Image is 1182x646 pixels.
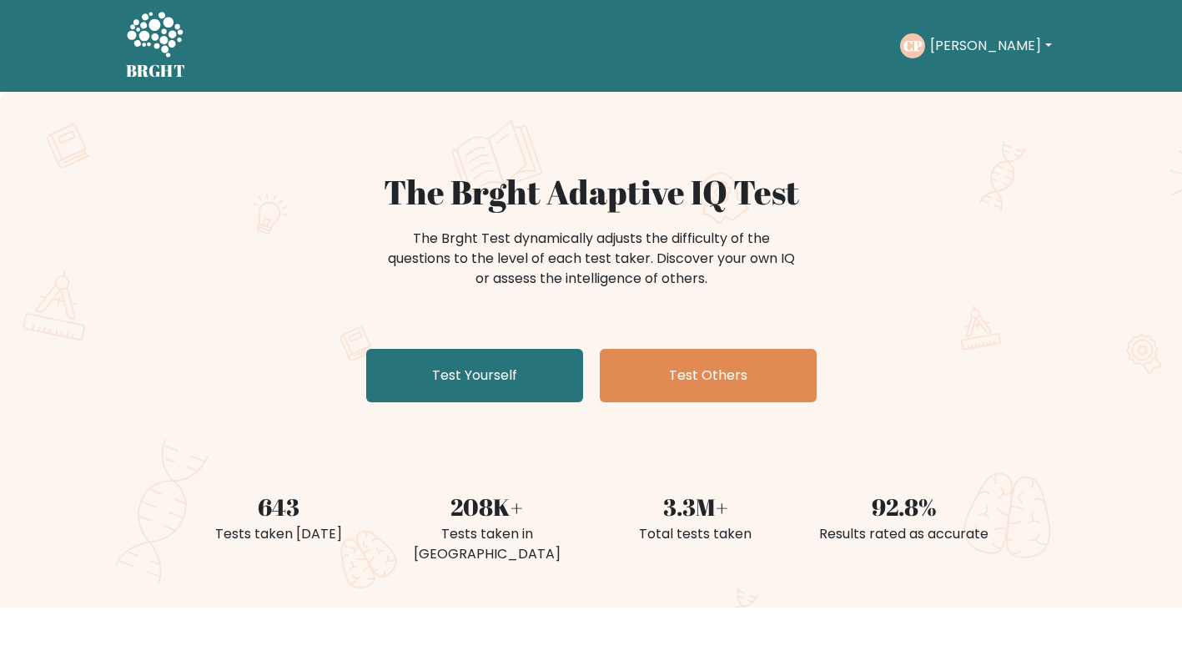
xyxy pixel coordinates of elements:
a: BRGHT [126,7,186,85]
div: Results rated as accurate [810,524,998,544]
button: [PERSON_NAME] [925,35,1056,57]
div: 3.3M+ [601,489,790,524]
div: Tests taken [DATE] [184,524,373,544]
a: Test Yourself [366,349,583,402]
div: 92.8% [810,489,998,524]
div: 643 [184,489,373,524]
h1: The Brght Adaptive IQ Test [184,172,998,212]
a: Test Others [600,349,817,402]
div: Total tests taken [601,524,790,544]
h5: BRGHT [126,61,186,81]
text: CP [903,36,923,55]
div: The Brght Test dynamically adjusts the difficulty of the questions to the level of each test take... [383,229,800,289]
div: 208K+ [393,489,581,524]
div: Tests taken in [GEOGRAPHIC_DATA] [393,524,581,564]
